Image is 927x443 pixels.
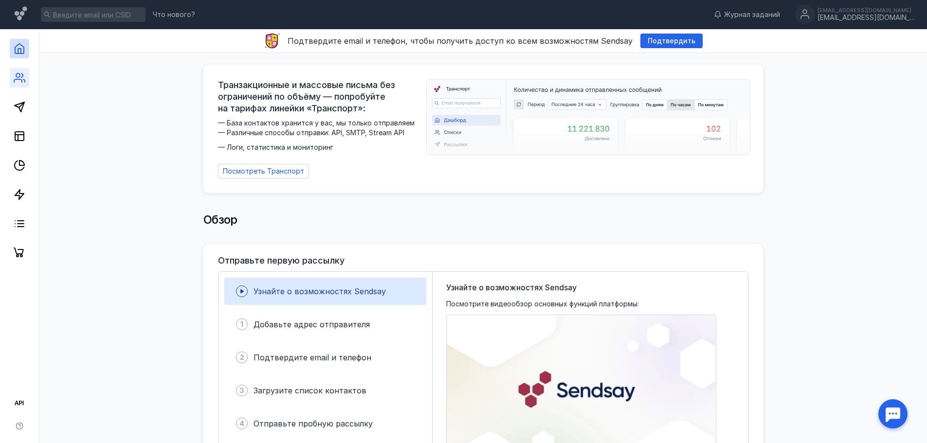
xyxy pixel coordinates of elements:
[427,80,750,155] img: dashboard-transport-banner
[239,386,244,395] span: 3
[446,282,577,293] span: Узнайте о возможностях Sendsay
[148,11,200,18] a: Что нового?
[640,34,703,48] button: Подтвердить
[818,14,915,22] div: [EMAIL_ADDRESS][DOMAIN_NAME]
[254,353,371,362] span: Подтвердите email и телефон
[41,7,145,22] input: Введите email или CSID
[254,419,373,428] span: Отправьте пробную рассылку
[724,10,780,19] span: Журнал заданий
[239,419,244,428] span: 4
[240,319,243,329] span: 1
[288,36,633,46] span: Подтвердите email и телефон, чтобы получить доступ ко всем возможностям Sendsay
[218,256,345,266] h3: Отправьте первую рассылку
[218,118,420,152] span: — База контактов хранится у вас, мы только отправляем — Различные способы отправки: API, SMTP, St...
[648,37,695,45] span: Подтвердить
[203,213,237,227] span: Обзор
[218,79,420,114] span: Транзакционные и массовые письма без ограничений по объёму — попробуйте на тарифах линейки «Транс...
[218,164,309,178] a: Посмотреть Транспорт
[153,11,195,18] span: Что нового?
[240,353,244,362] span: 2
[254,386,366,395] span: Загрузите список контактов
[254,286,386,296] span: Узнайте о возможностях Sendsay
[709,10,785,19] a: Журнал заданий
[254,319,370,329] span: Добавьте адрес отправителя
[446,299,639,309] span: Посмотрите видеообзор основных функций платформы:
[818,7,915,13] div: [EMAIL_ADDRESS][DOMAIN_NAME]
[223,167,304,176] span: Посмотреть Транспорт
